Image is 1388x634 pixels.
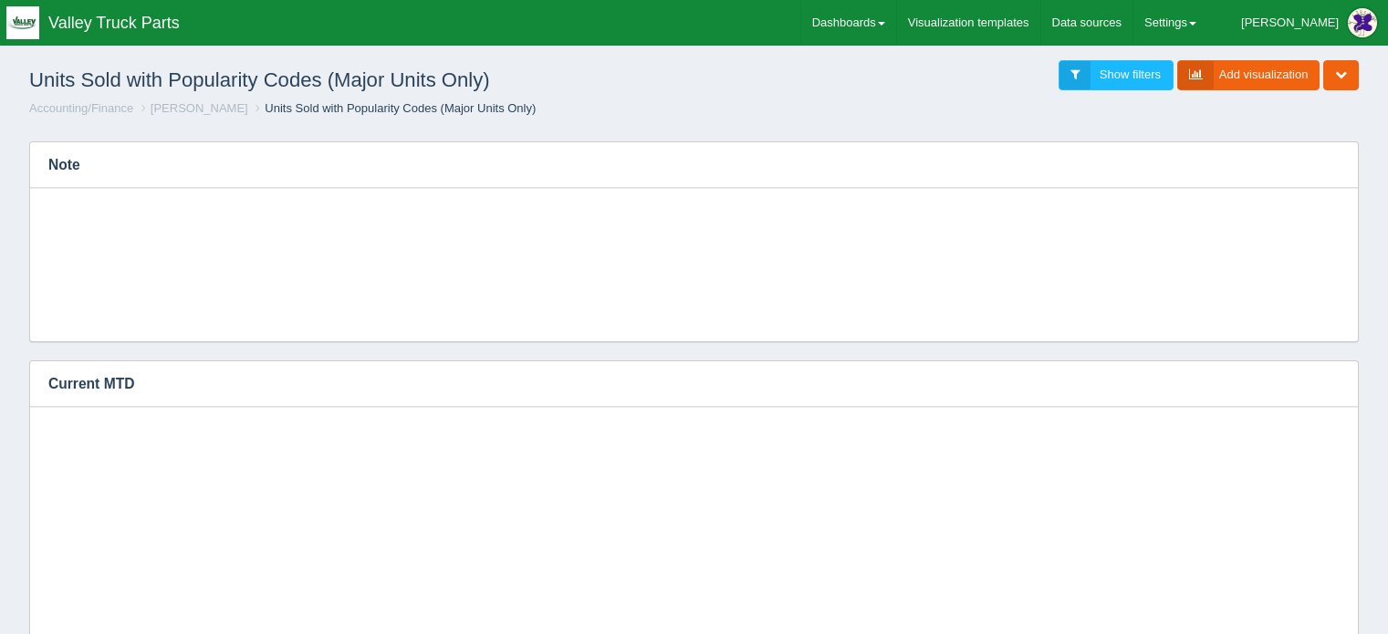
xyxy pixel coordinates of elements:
[29,101,133,115] a: Accounting/Finance
[1241,5,1339,41] div: [PERSON_NAME]
[1177,60,1320,90] a: Add visualization
[30,361,1331,407] h3: Current MTD
[251,100,536,118] li: Units Sold with Popularity Codes (Major Units Only)
[1059,60,1174,90] a: Show filters
[1100,68,1161,81] span: Show filters
[6,6,39,39] img: q1blfpkbivjhsugxdrfq.png
[48,14,180,32] span: Valley Truck Parts
[29,60,694,100] h1: Units Sold with Popularity Codes (Major Units Only)
[30,142,1331,188] h3: Note
[1348,8,1377,37] img: Profile Picture
[151,101,248,115] a: [PERSON_NAME]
